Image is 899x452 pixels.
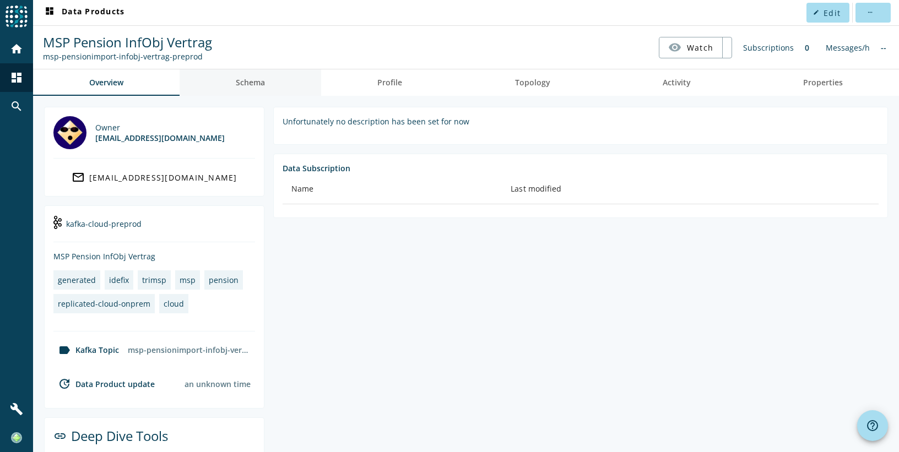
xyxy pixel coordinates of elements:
[142,275,166,285] div: trimsp
[502,173,879,204] th: Last modified
[10,100,23,113] mat-icon: search
[10,42,23,56] mat-icon: home
[820,37,875,58] div: Messages/h
[43,33,212,51] span: MSP Pension InfObj Vertrag
[283,116,879,127] div: Unfortunately no description has been set for now
[659,37,722,57] button: Watch
[43,6,56,19] mat-icon: dashboard
[58,298,150,309] div: replicated-cloud-onprem
[53,344,119,357] div: Kafka Topic
[164,298,184,309] div: cloud
[53,251,255,262] div: MSP Pension InfObj Vertrag
[866,419,879,432] mat-icon: help_outline
[236,79,265,86] span: Schema
[43,51,212,62] div: Kafka Topic: msp-pensionimport-infobj-vertrag-preprod
[377,79,402,86] span: Profile
[89,79,123,86] span: Overview
[123,340,255,360] div: msp-pensionimport-infobj-vertrag-preprod
[668,41,681,54] mat-icon: visibility
[95,122,225,133] div: Owner
[687,38,713,57] span: Watch
[53,216,62,229] img: undefined
[39,3,129,23] button: Data Products
[53,116,86,149] img: DL_301529@mobi.ch
[53,167,255,187] a: [EMAIL_ADDRESS][DOMAIN_NAME]
[6,6,28,28] img: spoud-logo.svg
[738,37,799,58] div: Subscriptions
[813,9,819,15] mat-icon: edit
[515,79,550,86] span: Topology
[866,9,873,15] mat-icon: more_horiz
[10,71,23,84] mat-icon: dashboard
[185,379,251,389] div: an unknown time
[806,3,849,23] button: Edit
[43,6,124,19] span: Data Products
[824,8,841,18] span: Edit
[95,133,225,143] div: [EMAIL_ADDRESS][DOMAIN_NAME]
[799,37,815,58] div: 0
[53,377,155,390] div: Data Product update
[875,37,892,58] div: No information
[803,79,843,86] span: Properties
[209,275,239,285] div: pension
[53,215,255,242] div: kafka-cloud-preprod
[283,173,502,204] th: Name
[180,275,196,285] div: msp
[89,172,237,183] div: [EMAIL_ADDRESS][DOMAIN_NAME]
[72,171,85,184] mat-icon: mail_outline
[109,275,129,285] div: idefix
[58,275,96,285] div: generated
[283,163,879,173] div: Data Subscription
[663,79,691,86] span: Activity
[58,344,71,357] mat-icon: label
[11,432,22,443] img: 8012e1343bfd457310dd09ccc386588a
[10,402,23,416] mat-icon: build
[53,429,67,443] mat-icon: link
[58,377,71,390] mat-icon: update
